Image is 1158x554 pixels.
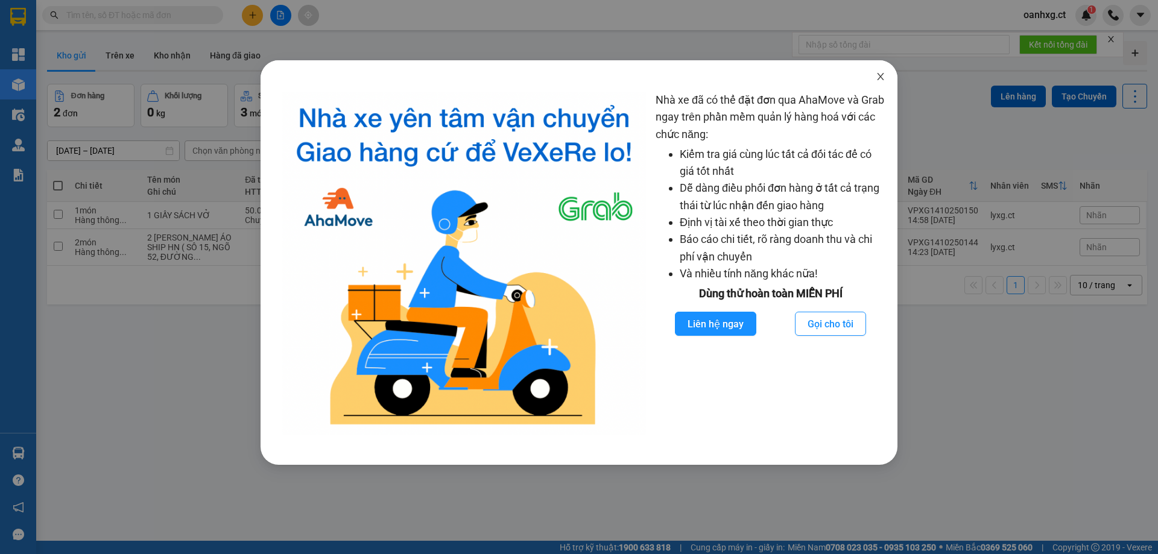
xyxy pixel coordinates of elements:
[680,214,885,231] li: Định vị tài xế theo thời gian thực
[795,312,866,336] button: Gọi cho tôi
[680,231,885,265] li: Báo cáo chi tiết, rõ ràng doanh thu và chi phí vận chuyển
[656,285,885,302] div: Dùng thử hoàn toàn MIỄN PHÍ
[688,316,744,332] span: Liên hệ ngay
[656,92,885,435] div: Nhà xe đã có thể đặt đơn qua AhaMove và Grab ngay trên phần mềm quản lý hàng hoá với các chức năng:
[808,316,853,332] span: Gọi cho tôi
[282,92,646,435] img: logo
[680,265,885,282] li: Và nhiều tính năng khác nữa!
[864,60,897,94] button: Close
[680,146,885,180] li: Kiểm tra giá cùng lúc tất cả đối tác để có giá tốt nhất
[680,180,885,214] li: Dễ dàng điều phối đơn hàng ở tất cả trạng thái từ lúc nhận đến giao hàng
[876,72,885,81] span: close
[675,312,756,336] button: Liên hệ ngay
